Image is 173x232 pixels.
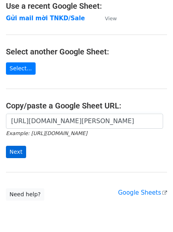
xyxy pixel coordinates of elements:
[6,15,85,22] a: Gửi mail mời TNKD/Sale
[105,15,117,21] small: View
[6,47,167,56] h4: Select another Google Sheet:
[6,130,87,136] small: Example: [URL][DOMAIN_NAME]
[6,114,163,129] input: Paste your Google Sheet URL here
[6,1,167,11] h4: Use a recent Google Sheet:
[133,194,173,232] iframe: Chat Widget
[6,101,167,110] h4: Copy/paste a Google Sheet URL:
[6,146,26,158] input: Next
[97,15,117,22] a: View
[118,189,167,196] a: Google Sheets
[6,188,44,201] a: Need help?
[6,62,36,75] a: Select...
